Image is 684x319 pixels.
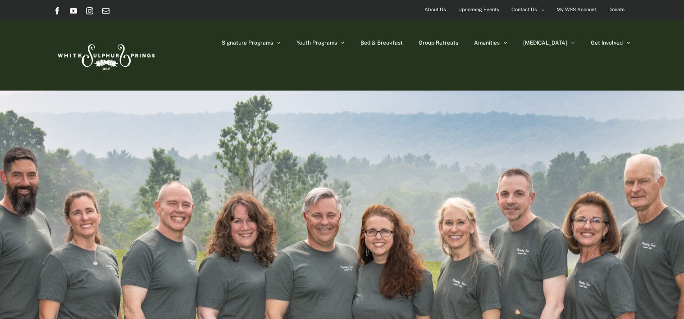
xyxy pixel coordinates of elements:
[608,3,625,16] span: Donate
[419,20,458,65] a: Group Retreats
[70,7,77,14] a: YouTube
[458,3,499,16] span: Upcoming Events
[591,40,623,46] span: Get Involved
[424,3,446,16] span: About Us
[296,40,337,46] span: Youth Programs
[222,20,630,65] nav: Main Menu
[102,7,109,14] a: Email
[474,20,507,65] a: Amenities
[474,40,500,46] span: Amenities
[86,7,93,14] a: Instagram
[54,7,61,14] a: Facebook
[523,40,567,46] span: [MEDICAL_DATA]
[511,3,537,16] span: Contact Us
[222,40,273,46] span: Signature Programs
[360,40,403,46] span: Bed & Breakfast
[556,3,596,16] span: My WSS Account
[523,20,575,65] a: [MEDICAL_DATA]
[296,20,345,65] a: Youth Programs
[591,20,630,65] a: Get Involved
[54,34,157,77] img: White Sulphur Springs Logo
[222,20,281,65] a: Signature Programs
[360,20,403,65] a: Bed & Breakfast
[419,40,458,46] span: Group Retreats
